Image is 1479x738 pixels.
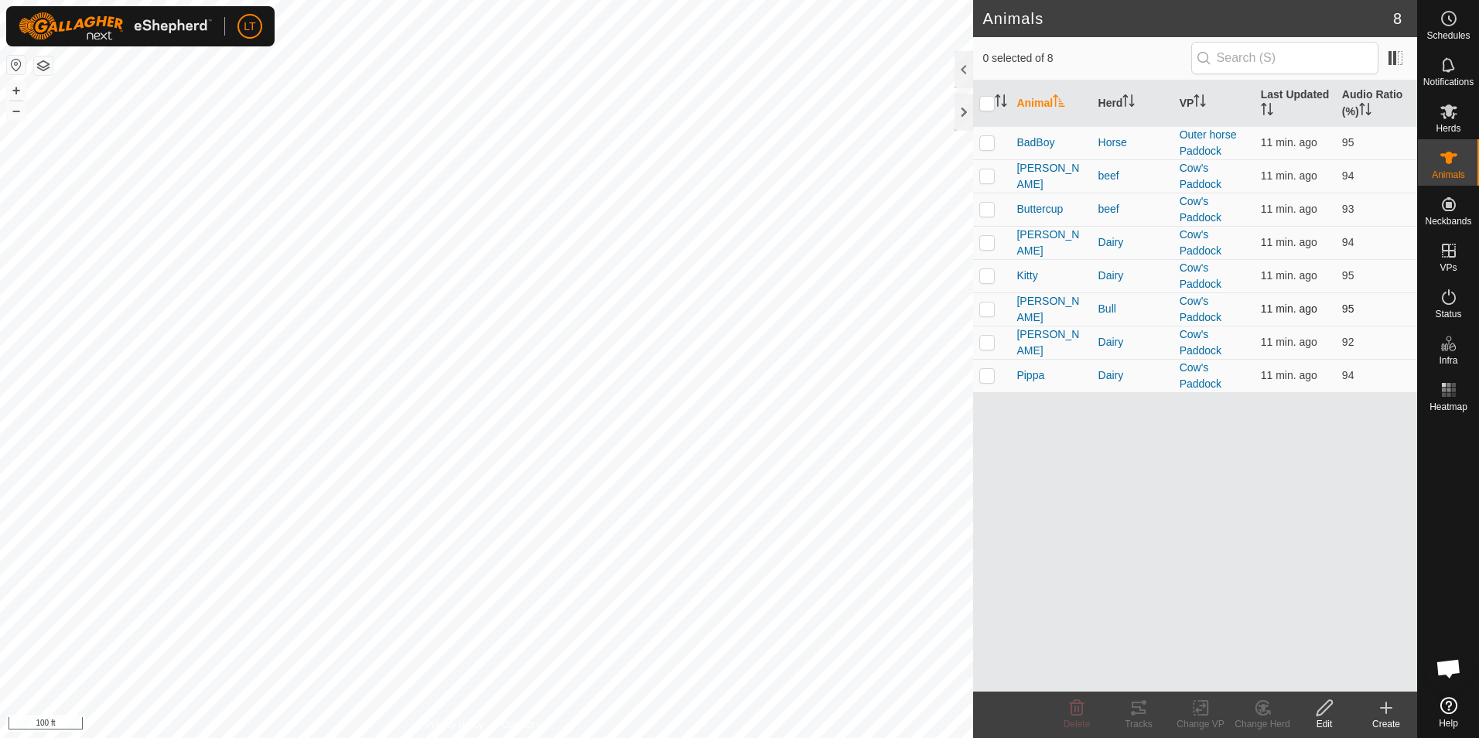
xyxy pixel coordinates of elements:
span: 93 [1342,203,1354,215]
span: Buttercup [1016,201,1063,217]
span: 95 [1342,302,1354,315]
th: Animal [1010,80,1091,127]
span: Delete [1064,719,1091,729]
span: Kitty [1016,268,1037,284]
div: Dairy [1098,367,1167,384]
button: Reset Map [7,56,26,74]
span: Herds [1436,124,1460,133]
p-sorticon: Activate to sort [995,97,1007,109]
div: Bull [1098,301,1167,317]
span: Pippa [1016,367,1044,384]
span: 94 [1342,236,1354,248]
span: 8 [1393,7,1402,30]
span: [PERSON_NAME] [1016,326,1085,359]
input: Search (S) [1191,42,1378,74]
img: Gallagher Logo [19,12,212,40]
div: Edit [1293,717,1355,731]
div: Change VP [1170,717,1231,731]
p-sorticon: Activate to sort [1194,97,1206,109]
span: Schedules [1426,31,1470,40]
div: Create [1355,717,1417,731]
span: Sep 6, 2025, 8:33 AM [1261,203,1317,215]
a: Help [1418,691,1479,734]
span: Sep 6, 2025, 8:33 AM [1261,369,1317,381]
button: Map Layers [34,56,53,75]
a: Cow's Paddock [1180,361,1221,390]
span: Help [1439,719,1458,728]
span: Animals [1432,170,1465,179]
span: Sep 6, 2025, 8:33 AM [1261,269,1317,282]
span: Infra [1439,356,1457,365]
span: 94 [1342,369,1354,381]
div: Dairy [1098,234,1167,251]
th: Last Updated [1255,80,1336,127]
p-sorticon: Activate to sort [1053,97,1065,109]
p-sorticon: Activate to sort [1359,105,1371,118]
a: Outer horse Paddock [1180,128,1237,157]
a: Cow's Paddock [1180,228,1221,257]
p-sorticon: Activate to sort [1122,97,1135,109]
span: 95 [1342,269,1354,282]
div: Dairy [1098,268,1167,284]
span: Sep 6, 2025, 8:33 AM [1261,136,1317,149]
div: beef [1098,201,1167,217]
span: [PERSON_NAME] [1016,227,1085,259]
span: LT [244,19,255,35]
span: 92 [1342,336,1354,348]
span: Sep 6, 2025, 8:33 AM [1261,336,1317,348]
span: VPs [1440,263,1457,272]
th: Audio Ratio (%) [1336,80,1417,127]
span: Heatmap [1429,402,1467,412]
span: Status [1435,309,1461,319]
span: Sep 6, 2025, 8:33 AM [1261,302,1317,315]
div: Tracks [1108,717,1170,731]
th: VP [1173,80,1255,127]
div: beef [1098,168,1167,184]
span: Sep 6, 2025, 8:33 AM [1261,236,1317,248]
span: 95 [1342,136,1354,149]
div: Change Herd [1231,717,1293,731]
span: Neckbands [1425,217,1471,226]
a: Cow's Paddock [1180,328,1221,357]
button: + [7,81,26,100]
span: 0 selected of 8 [982,50,1190,67]
h2: Animals [982,9,1392,28]
a: Cow's Paddock [1180,162,1221,190]
span: [PERSON_NAME] [1016,293,1085,326]
th: Herd [1092,80,1173,127]
a: Open chat [1426,645,1472,692]
a: Cow's Paddock [1180,295,1221,323]
span: BadBoy [1016,135,1054,151]
span: [PERSON_NAME] [1016,160,1085,193]
a: Privacy Policy [425,718,483,732]
a: Contact Us [502,718,548,732]
div: Horse [1098,135,1167,151]
a: Cow's Paddock [1180,261,1221,290]
button: – [7,101,26,120]
p-sorticon: Activate to sort [1261,105,1273,118]
span: Notifications [1423,77,1474,87]
span: Sep 6, 2025, 8:33 AM [1261,169,1317,182]
div: Dairy [1098,334,1167,350]
a: Cow's Paddock [1180,195,1221,224]
span: 94 [1342,169,1354,182]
